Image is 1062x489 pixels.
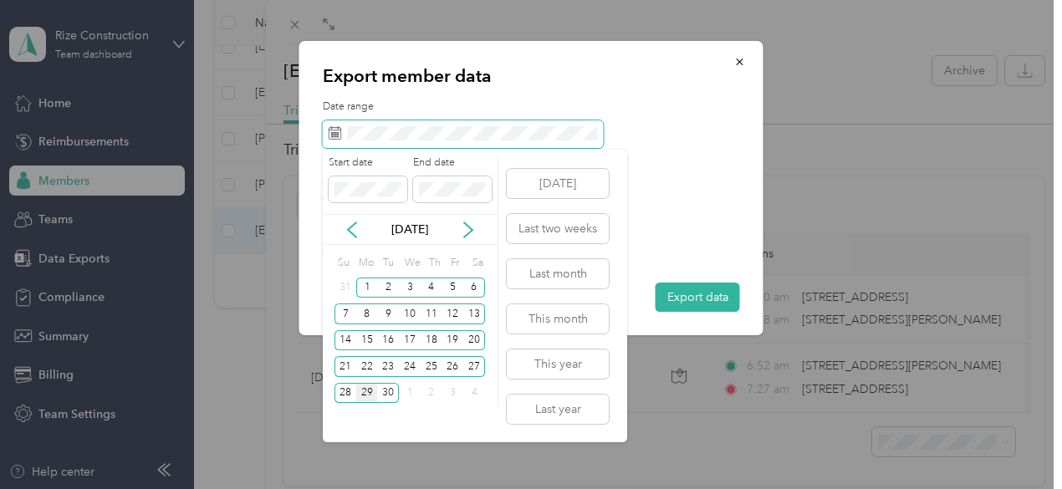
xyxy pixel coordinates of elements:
[334,356,356,377] div: 21
[329,155,407,171] label: Start date
[447,251,463,274] div: Fr
[421,278,442,298] div: 4
[334,330,356,351] div: 14
[421,303,442,324] div: 11
[463,303,485,324] div: 13
[442,356,464,377] div: 26
[442,278,464,298] div: 5
[507,395,609,424] button: Last year
[377,383,399,404] div: 30
[413,155,492,171] label: End date
[656,283,740,312] button: Export data
[334,278,356,298] div: 31
[356,303,378,324] div: 8
[380,251,396,274] div: Tu
[463,278,485,298] div: 6
[399,278,421,298] div: 3
[421,330,442,351] div: 18
[356,383,378,404] div: 29
[377,303,399,324] div: 9
[356,330,378,351] div: 15
[463,383,485,404] div: 4
[442,383,464,404] div: 3
[334,251,350,274] div: Su
[334,383,356,404] div: 28
[377,278,399,298] div: 2
[507,259,609,288] button: Last month
[421,383,442,404] div: 2
[356,278,378,298] div: 1
[375,221,445,238] p: [DATE]
[356,356,378,377] div: 22
[421,356,442,377] div: 25
[377,330,399,351] div: 16
[463,356,485,377] div: 27
[399,383,421,404] div: 1
[442,330,464,351] div: 19
[507,169,609,198] button: [DATE]
[507,349,609,379] button: This year
[356,251,375,274] div: Mo
[334,303,356,324] div: 7
[968,395,1062,489] iframe: Everlance-gr Chat Button Frame
[399,356,421,377] div: 24
[399,330,421,351] div: 17
[401,251,421,274] div: We
[442,303,464,324] div: 12
[426,251,442,274] div: Th
[399,303,421,324] div: 10
[507,304,609,334] button: This month
[469,251,485,274] div: Sa
[377,356,399,377] div: 23
[323,64,740,88] p: Export member data
[463,330,485,351] div: 20
[323,99,740,115] label: Date range
[507,214,609,243] button: Last two weeks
